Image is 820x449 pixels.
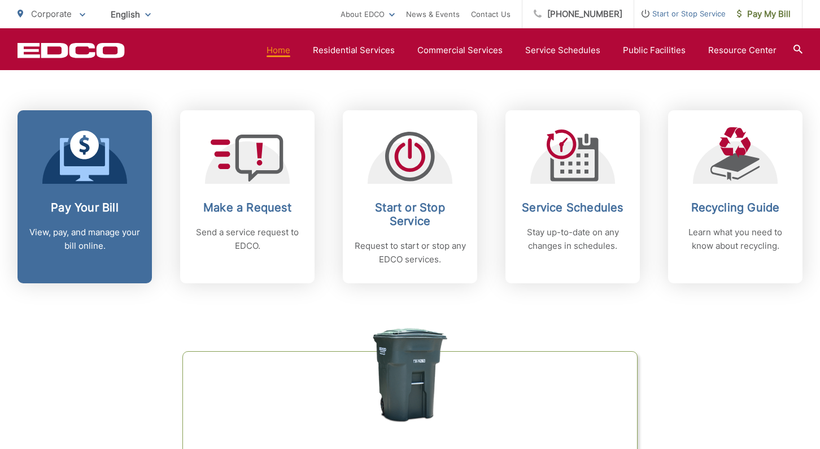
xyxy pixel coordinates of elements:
[525,44,600,57] a: Service Schedules
[406,7,460,21] a: News & Events
[417,44,503,57] a: Commercial Services
[18,42,125,58] a: EDCD logo. Return to the homepage.
[505,110,640,283] a: Service Schedules Stay up-to-date on any changes in schedules.
[29,226,141,253] p: View, pay, and manage your bill online.
[267,44,290,57] a: Home
[708,44,777,57] a: Resource Center
[18,110,152,283] a: Pay Your Bill View, pay, and manage your bill online.
[679,226,791,253] p: Learn what you need to know about recycling.
[679,201,791,214] h2: Recycling Guide
[517,226,629,253] p: Stay up-to-date on any changes in schedules.
[191,201,303,214] h2: Make a Request
[354,239,466,266] p: Request to start or stop any EDCO services.
[341,7,395,21] a: About EDCO
[354,201,466,228] h2: Start or Stop Service
[180,110,315,283] a: Make a Request Send a service request to EDCO.
[191,226,303,253] p: Send a service request to EDCO.
[313,44,395,57] a: Residential Services
[668,110,802,283] a: Recycling Guide Learn what you need to know about recycling.
[517,201,629,214] h2: Service Schedules
[29,201,141,214] h2: Pay Your Bill
[102,5,159,24] span: English
[471,7,511,21] a: Contact Us
[31,8,72,19] span: Corporate
[623,44,686,57] a: Public Facilities
[737,7,791,21] span: Pay My Bill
